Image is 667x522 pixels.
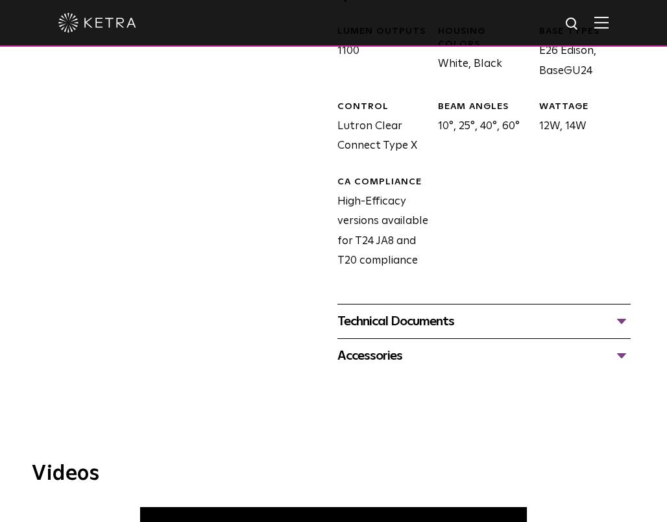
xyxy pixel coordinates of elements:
[337,345,631,366] div: Accessories
[529,101,631,156] div: 12W, 14W
[428,101,529,156] div: 10°, 25°, 40°, 60°
[328,25,429,81] div: 1100
[564,16,581,32] img: search icon
[337,101,429,114] div: CONTROL
[337,311,631,332] div: Technical Documents
[529,25,631,81] div: E26 Edison, BaseGU24
[428,25,529,81] div: White, Black
[539,101,631,114] div: WATTAGE
[337,176,429,189] div: CA Compliance
[438,101,529,114] div: BEAM ANGLES
[58,13,136,32] img: ketra-logo-2019-white
[32,464,635,484] h3: Videos
[328,101,429,156] div: Lutron Clear Connect Type X
[594,16,609,29] img: Hamburger%20Nav.svg
[328,176,429,271] div: High-Efficacy versions available for T24 JA8 and T20 compliance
